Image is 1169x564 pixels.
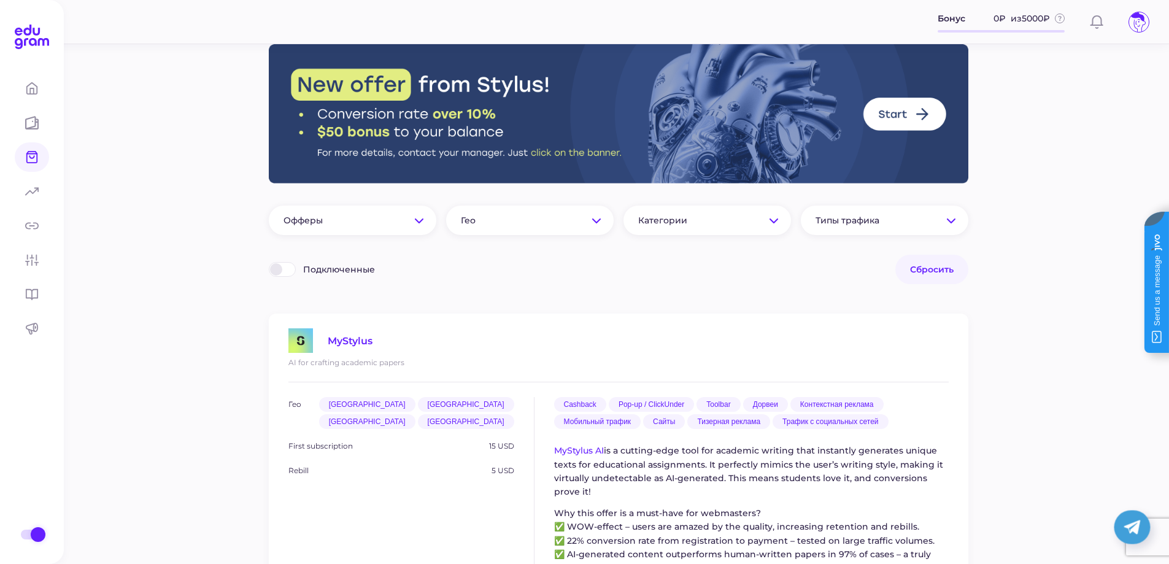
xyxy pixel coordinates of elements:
div: First subscription [288,429,360,454]
button: Тизерная реклама [687,414,770,429]
span: 0 ₽ из 5000 ₽ [993,12,1050,25]
button: [GEOGRAPHIC_DATA] [319,414,415,429]
button: Сайты [643,414,685,429]
span: Типы трафика [816,215,930,226]
a: MyStylus AI [554,445,604,456]
div: Гео [288,397,309,429]
button: Сбросить [895,255,968,284]
button: Дорвеи [743,397,788,412]
button: [GEOGRAPHIC_DATA] [319,397,415,412]
div: 15 USD [489,429,514,454]
span: Бонус [938,12,965,25]
button: [GEOGRAPHIC_DATA] [418,414,514,429]
button: Трафик с социальных сетей [773,414,888,429]
span: Сбросить [910,264,954,275]
button: [GEOGRAPHIC_DATA] [418,397,514,412]
button: Cashback [554,397,606,412]
p: is a cutting-edge tool for academic writing that instantly generates unique texts for educational... [554,444,949,499]
span: Офферы [284,215,398,226]
span: MyStylus [328,335,372,347]
button: Мобильный трафик [554,414,641,429]
img: [Logo] MyStylus [288,328,313,353]
span: Подключенные [303,264,375,275]
button: Toolbar [696,397,740,412]
span: Гео [461,215,575,226]
button: Pop-up / ClickUnder [609,397,694,412]
div: Rebill [288,454,316,478]
div: AI for crafting academic papers [288,358,949,367]
div: 5 USD [492,454,514,478]
button: Контекстная реклама [790,397,884,412]
span: Категории [638,215,752,226]
a: MyStylus [288,328,372,353]
img: Stylus Banner [269,44,968,183]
